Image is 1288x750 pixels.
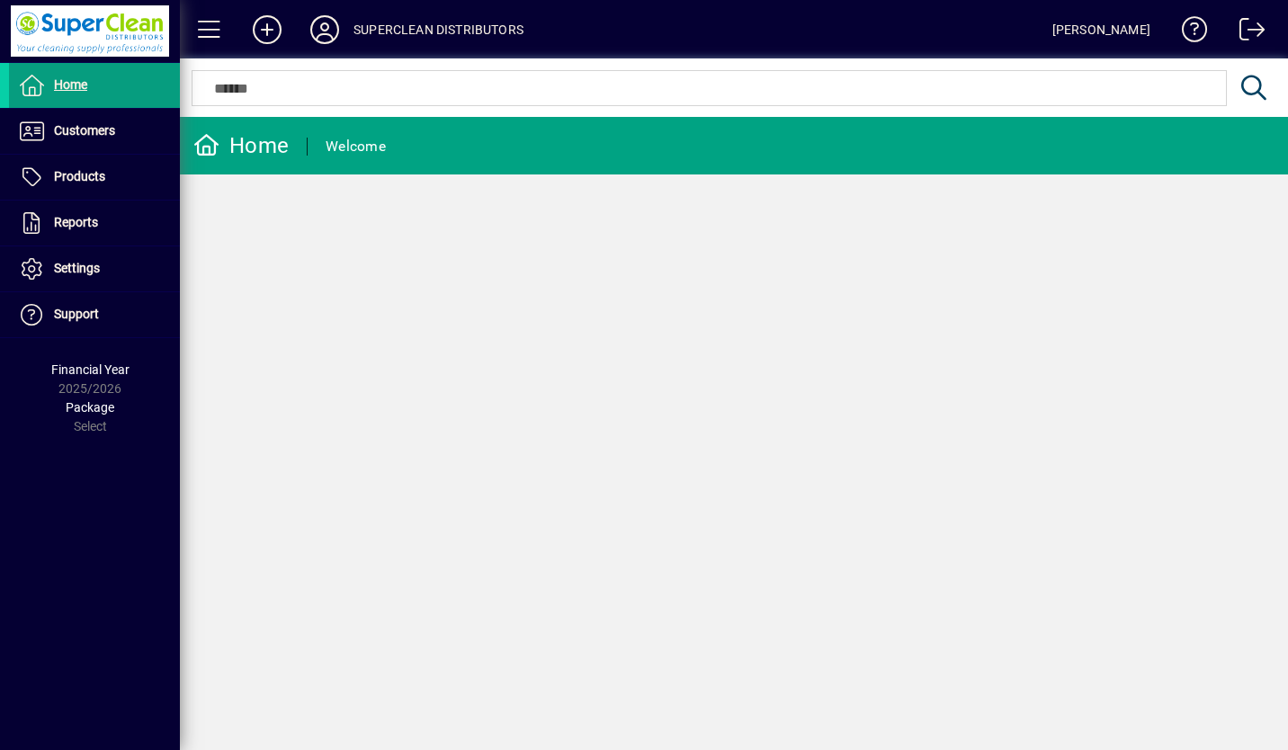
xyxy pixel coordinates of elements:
a: Reports [9,201,180,246]
button: Profile [296,13,353,46]
div: [PERSON_NAME] [1052,15,1150,44]
a: Knowledge Base [1168,4,1208,62]
span: Customers [54,123,115,138]
span: Support [54,307,99,321]
span: Package [66,400,114,415]
div: SUPERCLEAN DISTRIBUTORS [353,15,523,44]
span: Reports [54,215,98,229]
button: Add [238,13,296,46]
a: Logout [1226,4,1266,62]
a: Products [9,155,180,200]
div: Home [193,131,289,160]
span: Home [54,77,87,92]
div: Welcome [326,132,386,161]
span: Products [54,169,105,183]
a: Settings [9,246,180,291]
a: Support [9,292,180,337]
a: Customers [9,109,180,154]
span: Settings [54,261,100,275]
span: Financial Year [51,362,130,377]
